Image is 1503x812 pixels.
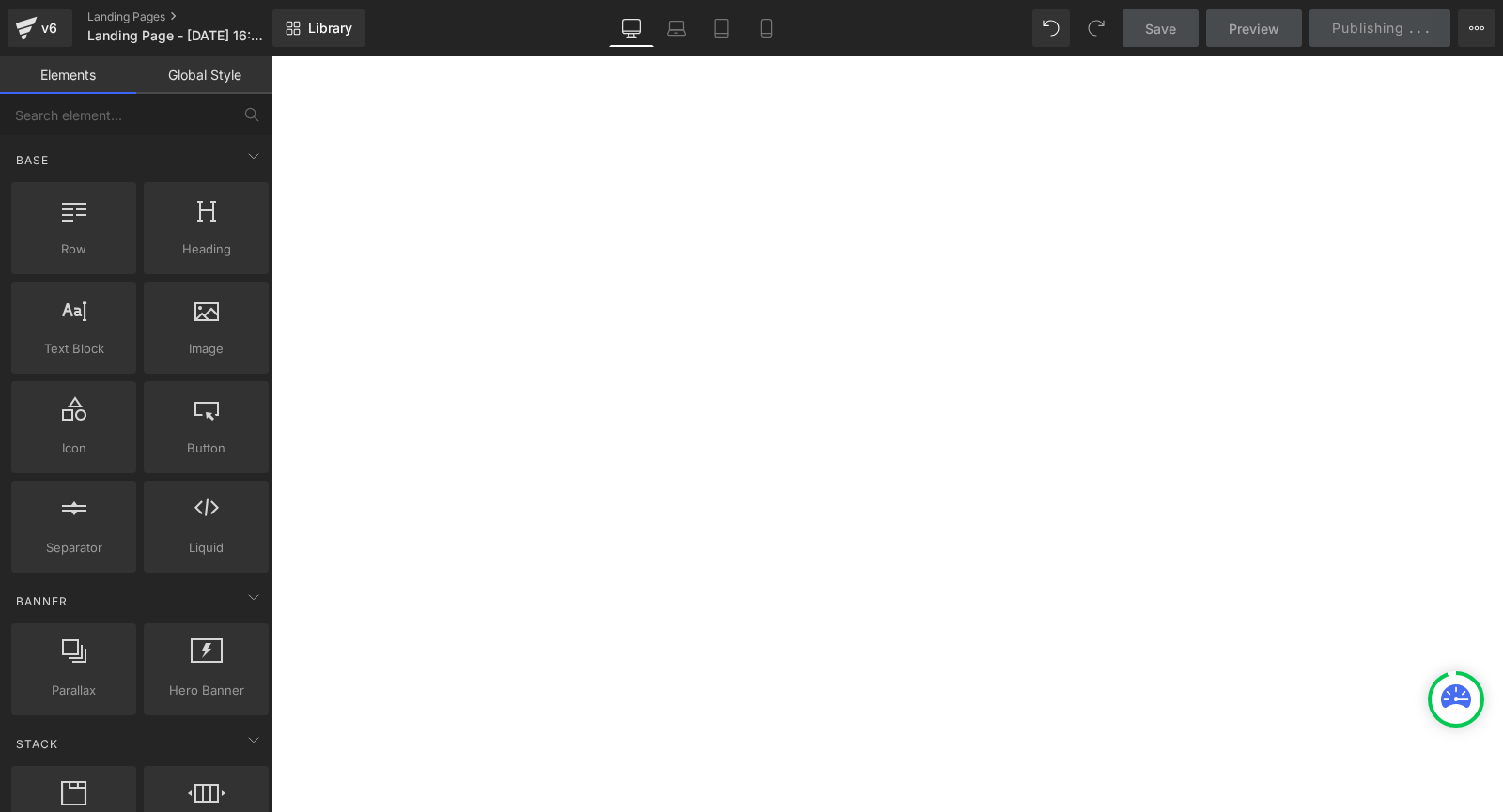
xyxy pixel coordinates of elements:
[654,9,699,47] a: Laptop
[308,20,352,37] span: Library
[14,735,60,753] span: Stack
[87,28,268,43] span: Landing Page - [DATE] 16:55:34
[1458,9,1495,47] button: More
[149,438,263,458] span: Button
[1206,9,1302,47] a: Preview
[17,339,131,359] span: Text Block
[1077,9,1115,47] button: Redo
[149,538,263,558] span: Liquid
[149,239,263,259] span: Heading
[17,681,131,700] span: Parallax
[149,681,263,700] span: Hero Banner
[1229,19,1279,38] span: Preview
[8,9,72,47] a: v6
[744,9,789,47] a: Mobile
[272,9,365,47] a: New Library
[14,592,70,610] span: Banner
[609,9,654,47] a: Desktop
[38,16,61,40] div: v6
[14,151,51,169] span: Base
[1145,19,1176,38] span: Save
[149,339,263,359] span: Image
[17,239,131,259] span: Row
[136,56,272,94] a: Global Style
[17,438,131,458] span: Icon
[87,9,303,24] a: Landing Pages
[699,9,744,47] a: Tablet
[1032,9,1070,47] button: Undo
[17,538,131,558] span: Separator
